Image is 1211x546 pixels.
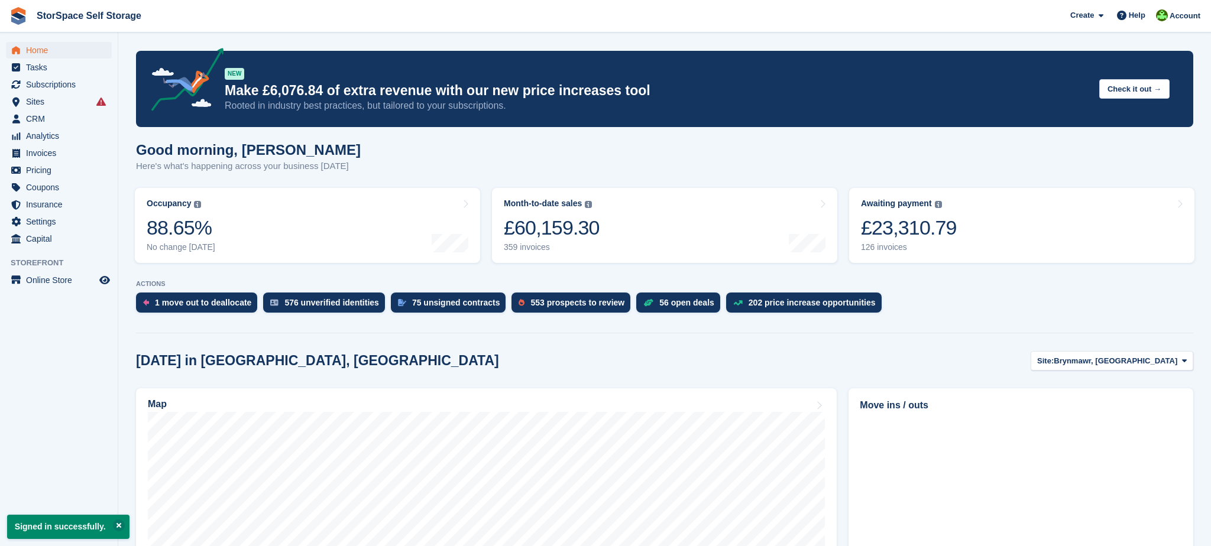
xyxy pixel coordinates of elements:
[9,7,27,25] img: stora-icon-8386f47178a22dfd0bd8f6a31ec36ba5ce8667c1dd55bd0f319d3a0aa187defe.svg
[26,162,97,178] span: Pricing
[26,93,97,110] span: Sites
[284,298,379,307] div: 576 unverified identities
[6,110,112,127] a: menu
[136,292,263,318] a: 1 move out to deallocate
[6,230,112,247] a: menu
[935,201,942,208] img: icon-info-grey-7440780725fd019a000dd9b08b2336e03edf1995a4989e88bcd33f0948082b44.svg
[135,188,480,263] a: Occupancy 88.65% No change [DATE]
[1054,355,1177,367] span: Brynmawr, [GEOGRAPHIC_DATA]
[504,199,582,209] div: Month-to-date sales
[26,128,97,144] span: Analytics
[6,196,112,213] a: menu
[6,93,112,110] a: menu
[1099,79,1170,99] button: Check it out →
[6,272,112,288] a: menu
[194,201,201,208] img: icon-info-grey-7440780725fd019a000dd9b08b2336e03edf1995a4989e88bcd33f0948082b44.svg
[6,162,112,178] a: menu
[155,298,251,307] div: 1 move out to deallocate
[143,299,149,306] img: move_outs_to_deallocate_icon-f764333ba52eb49d3ac5e1228854f67142a1ed5810a6f6cc68b1a99e826820c5.svg
[643,298,653,307] img: deal-1b604bf984904fb50ccaf53a9ad4b4a5d6e5aea283cecdc64d6e3604feb123c2.svg
[26,145,97,161] span: Invoices
[412,298,500,307] div: 75 unsigned contracts
[861,199,932,209] div: Awaiting payment
[504,216,600,240] div: £60,159.30
[861,216,957,240] div: £23,310.79
[147,216,215,240] div: 88.65%
[585,201,592,208] img: icon-info-grey-7440780725fd019a000dd9b08b2336e03edf1995a4989e88bcd33f0948082b44.svg
[263,292,391,318] a: 576 unverified identities
[733,300,743,305] img: price_increase_opportunities-93ffe204e8149a01c8c9dc8f82e8f89637d9d84a8eef4429ea346261dce0b2c0.svg
[148,399,167,409] h2: Map
[849,188,1194,263] a: Awaiting payment £23,310.79 126 invoices
[26,179,97,196] span: Coupons
[749,298,876,307] div: 202 price increase opportunities
[26,110,97,127] span: CRM
[26,42,97,58] span: Home
[225,68,244,80] div: NEW
[136,353,499,369] h2: [DATE] in [GEOGRAPHIC_DATA], [GEOGRAPHIC_DATA]
[391,292,512,318] a: 75 unsigned contracts
[225,82,1090,99] p: Make £6,076.84 of extra revenue with our new price increases tool
[659,298,714,307] div: 56 open deals
[270,299,279,306] img: verify_identity-adf6edd0f0f0b5bbfe63781bf79b02c33cf7c696d77639b501bdc392416b5a36.svg
[11,257,118,269] span: Storefront
[147,242,215,252] div: No change [DATE]
[6,59,112,76] a: menu
[98,273,112,287] a: Preview store
[726,292,888,318] a: 202 price increase opportunities
[861,242,957,252] div: 126 invoices
[6,128,112,144] a: menu
[96,97,106,106] i: Smart entry sync failures have occurred
[225,99,1090,112] p: Rooted in industry best practices, but tailored to your subscriptions.
[26,196,97,213] span: Insurance
[860,398,1182,412] h2: Move ins / outs
[6,42,112,58] a: menu
[7,515,129,539] p: Signed in successfully.
[136,160,361,173] p: Here's what's happening across your business [DATE]
[530,298,624,307] div: 553 prospects to review
[511,292,636,318] a: 553 prospects to review
[26,59,97,76] span: Tasks
[147,199,191,209] div: Occupancy
[26,230,97,247] span: Capital
[141,48,224,115] img: price-adjustments-announcement-icon-8257ccfd72463d97f412b2fc003d46551f7dbcb40ab6d574587a9cd5c0d94...
[26,76,97,93] span: Subscriptions
[6,76,112,93] a: menu
[136,142,361,158] h1: Good morning, [PERSON_NAME]
[136,280,1193,288] p: ACTIONS
[1031,351,1193,370] button: Site: Brynmawr, [GEOGRAPHIC_DATA]
[1156,9,1168,21] img: Jon Pace
[504,242,600,252] div: 359 invoices
[6,145,112,161] a: menu
[1170,10,1200,22] span: Account
[1070,9,1094,21] span: Create
[519,299,524,306] img: prospect-51fa495bee0391a8d652442698ab0144808aea92771e9ea1ae160a38d050c398.svg
[6,179,112,196] a: menu
[492,188,837,263] a: Month-to-date sales £60,159.30 359 invoices
[636,292,726,318] a: 56 open deals
[398,299,406,306] img: contract_signature_icon-13c848040528278c33f63329250d36e43548de30e8caae1d1a13099fd9432cc5.svg
[26,272,97,288] span: Online Store
[1037,355,1054,367] span: Site:
[26,213,97,230] span: Settings
[6,213,112,230] a: menu
[1129,9,1145,21] span: Help
[32,6,146,25] a: StorSpace Self Storage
